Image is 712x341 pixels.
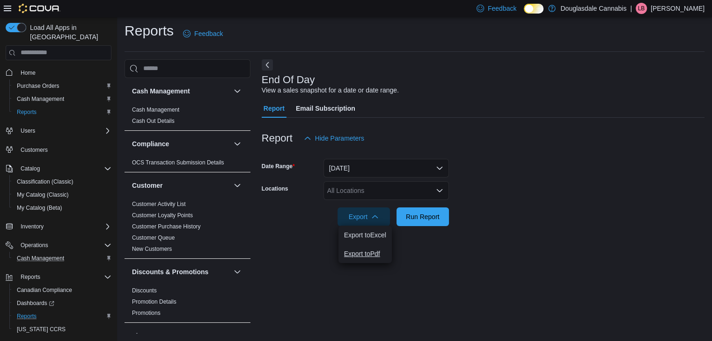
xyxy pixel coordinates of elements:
a: Discounts [132,287,157,294]
span: Dashboards [17,299,54,307]
button: Classification (Classic) [9,175,115,188]
span: Export [343,207,384,226]
span: Reports [17,313,37,320]
a: Purchase Orders [13,80,63,92]
button: Cash Management [9,252,115,265]
span: Users [21,127,35,135]
span: My Catalog (Beta) [13,202,111,213]
span: Report [264,99,285,118]
h3: Customer [132,181,162,190]
span: Cash Management [17,95,64,103]
a: Reports [13,311,40,322]
span: Classification (Classic) [13,176,111,187]
button: Run Report [396,207,449,226]
img: Cova [19,4,60,13]
span: My Catalog (Beta) [17,204,62,212]
a: Promotions [132,310,161,316]
button: Home [2,66,115,79]
a: Customer Purchase History [132,223,201,230]
div: Discounts & Promotions [125,285,250,322]
button: My Catalog (Beta) [9,201,115,214]
span: Customers [21,146,48,154]
input: Dark Mode [524,4,543,14]
button: Finance [132,331,230,341]
span: Cash Management [13,93,111,105]
span: Reports [13,311,111,322]
div: Lucas Bordin [636,3,647,14]
span: Cash Management [17,255,64,262]
button: Customer [132,181,230,190]
p: Douglasdale Cannabis [560,3,626,14]
button: Export [338,207,390,226]
button: Hide Parameters [300,129,368,148]
span: Promotion Details [132,298,176,305]
button: Discounts & Promotions [132,267,230,277]
a: Dashboards [13,298,58,309]
button: Canadian Compliance [9,284,115,297]
a: Cash Management [13,253,68,264]
a: Dashboards [9,297,115,310]
a: Customer Loyalty Points [132,212,193,219]
span: Operations [17,240,111,251]
button: [DATE] [323,159,449,178]
button: Compliance [132,139,230,149]
a: New Customers [132,246,172,252]
button: Operations [2,239,115,252]
button: Cash Management [232,85,243,97]
button: Users [2,124,115,137]
span: Reports [13,107,111,118]
button: Users [17,125,39,136]
span: Cash Out Details [132,117,175,125]
p: [PERSON_NAME] [651,3,705,14]
span: Hide Parameters [315,134,364,143]
button: Catalog [2,162,115,175]
label: Date Range [262,163,295,170]
span: Customer Activity List [132,200,186,208]
span: Export to Pdf [344,250,386,257]
button: Export toPdf [338,244,392,263]
span: Feedback [488,4,516,13]
button: Catalog [17,163,44,174]
a: Cash Out Details [132,118,175,124]
button: Cash Management [132,86,230,96]
button: [US_STATE] CCRS [9,323,115,336]
span: Washington CCRS [13,324,111,335]
button: Reports [9,310,115,323]
button: Cash Management [9,92,115,106]
button: Compliance [232,138,243,149]
h3: Finance [132,331,157,341]
a: Classification (Classic) [13,176,77,187]
span: Feedback [194,29,223,38]
span: Operations [21,242,48,249]
button: Inventory [2,220,115,233]
h3: Discounts & Promotions [132,267,208,277]
div: View a sales snapshot for a date or date range. [262,85,399,95]
span: OCS Transaction Submission Details [132,159,224,166]
span: Inventory [17,221,111,232]
span: Home [21,69,36,77]
a: Cash Management [13,93,68,105]
div: Cash Management [125,104,250,130]
button: Inventory [17,221,47,232]
a: Customer Queue [132,234,175,241]
span: Canadian Compliance [13,284,111,296]
a: [US_STATE] CCRS [13,324,69,335]
button: Reports [2,270,115,284]
button: Operations [17,240,52,251]
span: Export to Excel [344,231,386,239]
span: Dashboards [13,298,111,309]
a: Promotion Details [132,298,176,305]
span: Email Subscription [296,99,355,118]
button: Reports [17,271,44,283]
label: Locations [262,185,288,192]
span: Customer Queue [132,234,175,242]
a: My Catalog (Beta) [13,202,66,213]
span: Customer Purchase History [132,223,201,230]
h3: Compliance [132,139,169,149]
h3: End Of Day [262,74,315,85]
button: Next [262,59,273,71]
button: My Catalog (Classic) [9,188,115,201]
